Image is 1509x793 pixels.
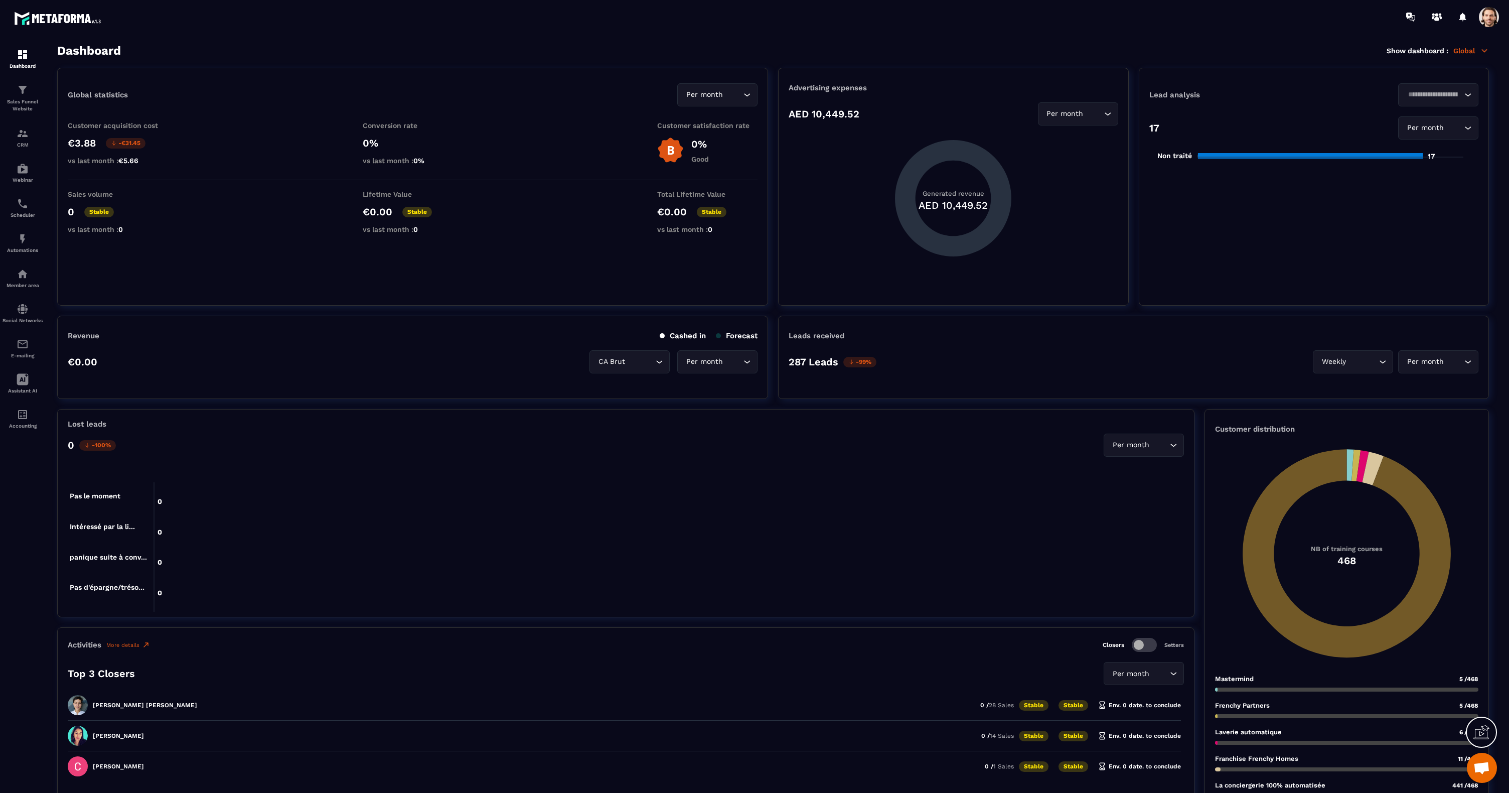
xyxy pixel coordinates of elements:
[17,49,29,61] img: formation
[17,84,29,96] img: formation
[3,225,43,260] a: automationsautomationsAutomations
[3,98,43,112] p: Sales Funnel Website
[68,225,168,233] p: vs last month :
[1215,425,1478,434] p: Customer distribution
[657,137,684,164] img: b-badge-o.b3b20ee6.svg
[1164,642,1184,648] p: Setters
[980,702,1014,709] p: 0 /
[1103,641,1124,648] p: Closers
[17,303,29,315] img: social-network
[70,583,144,592] tspan: Pas d'épargne/tréso...
[1059,700,1088,711] p: Stable
[68,190,168,198] p: Sales volume
[1059,761,1088,772] p: Stable
[68,439,74,451] p: 0
[1446,122,1462,134] input: Search for option
[716,331,758,340] p: Forecast
[17,268,29,280] img: automations
[1110,440,1151,451] span: Per month
[93,702,197,709] p: [PERSON_NAME] [PERSON_NAME]
[1098,732,1106,740] img: hourglass.f4cb2624.svg
[1398,116,1478,140] div: Search for option
[106,138,145,149] p: -€31.45
[3,142,43,148] p: CRM
[17,163,29,175] img: automations
[1149,90,1314,99] p: Lead analysis
[1405,356,1446,367] span: Per month
[789,108,859,120] p: AED 10,449.52
[691,155,709,163] p: Good
[70,553,147,561] tspan: panique suite à conv...
[1104,434,1184,457] div: Search for option
[1059,731,1088,741] p: Stable
[84,207,114,217] p: Stable
[1458,755,1478,762] span: 11 /468
[118,225,123,233] span: 0
[68,90,128,99] p: Global statistics
[990,732,1014,739] span: 14 Sales
[17,127,29,140] img: formation
[17,338,29,350] img: email
[68,356,97,368] p: €0.00
[68,640,101,649] p: Activities
[1398,83,1478,106] div: Search for option
[14,9,104,28] img: logo
[985,763,1014,770] p: 0 /
[1387,47,1448,55] p: Show dashboard :
[1098,701,1106,709] img: hourglass.f4cb2624.svg
[1019,761,1048,772] p: Stable
[1459,676,1478,683] span: 5 /468
[1215,728,1282,736] p: Laverie automatique
[3,155,43,190] a: automationsautomationsWebinar
[1215,781,1325,789] p: La conciergerie 100% automatisée
[363,190,463,198] p: Lifetime Value
[660,331,706,340] p: Cashed in
[1151,440,1167,451] input: Search for option
[3,423,43,429] p: Accounting
[684,89,725,100] span: Per month
[79,440,116,451] p: -100%
[17,409,29,421] img: accountant
[1313,350,1393,373] div: Search for option
[708,225,712,233] span: 0
[363,121,463,129] p: Conversion rate
[3,366,43,401] a: Assistant AI
[70,492,120,500] tspan: Pas le moment
[3,212,43,218] p: Scheduler
[68,137,96,149] p: €3.88
[657,190,758,198] p: Total Lifetime Value
[1157,152,1192,160] tspan: Non traité
[657,225,758,233] p: vs last month :
[789,83,1118,92] p: Advertising expenses
[1405,89,1462,100] input: Search for option
[68,331,99,340] p: Revenue
[3,283,43,288] p: Member area
[789,331,844,340] p: Leads received
[3,190,43,225] a: schedulerschedulerScheduler
[68,668,135,680] p: Top 3 Closers
[657,206,687,218] p: €0.00
[1104,662,1184,685] div: Search for option
[1467,753,1497,783] div: Mở cuộc trò chuyện
[118,157,138,165] span: €5.66
[1098,701,1181,709] p: Env. 0 date. to conclude
[627,356,653,367] input: Search for option
[3,260,43,296] a: automationsautomationsMember area
[3,401,43,436] a: accountantaccountantAccounting
[68,121,168,129] p: Customer acquisition cost
[596,356,627,367] span: CA Brut
[1319,356,1348,367] span: Weekly
[677,350,758,373] div: Search for option
[1452,782,1478,789] span: 441 /468
[3,388,43,393] p: Assistant AI
[363,137,463,149] p: 0%
[691,138,709,150] p: 0%
[725,356,741,367] input: Search for option
[697,207,726,217] p: Stable
[1151,669,1167,680] input: Search for option
[1086,108,1102,119] input: Search for option
[3,318,43,323] p: Social Networks
[725,89,741,100] input: Search for option
[93,732,144,739] p: [PERSON_NAME]
[1019,700,1048,711] p: Stable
